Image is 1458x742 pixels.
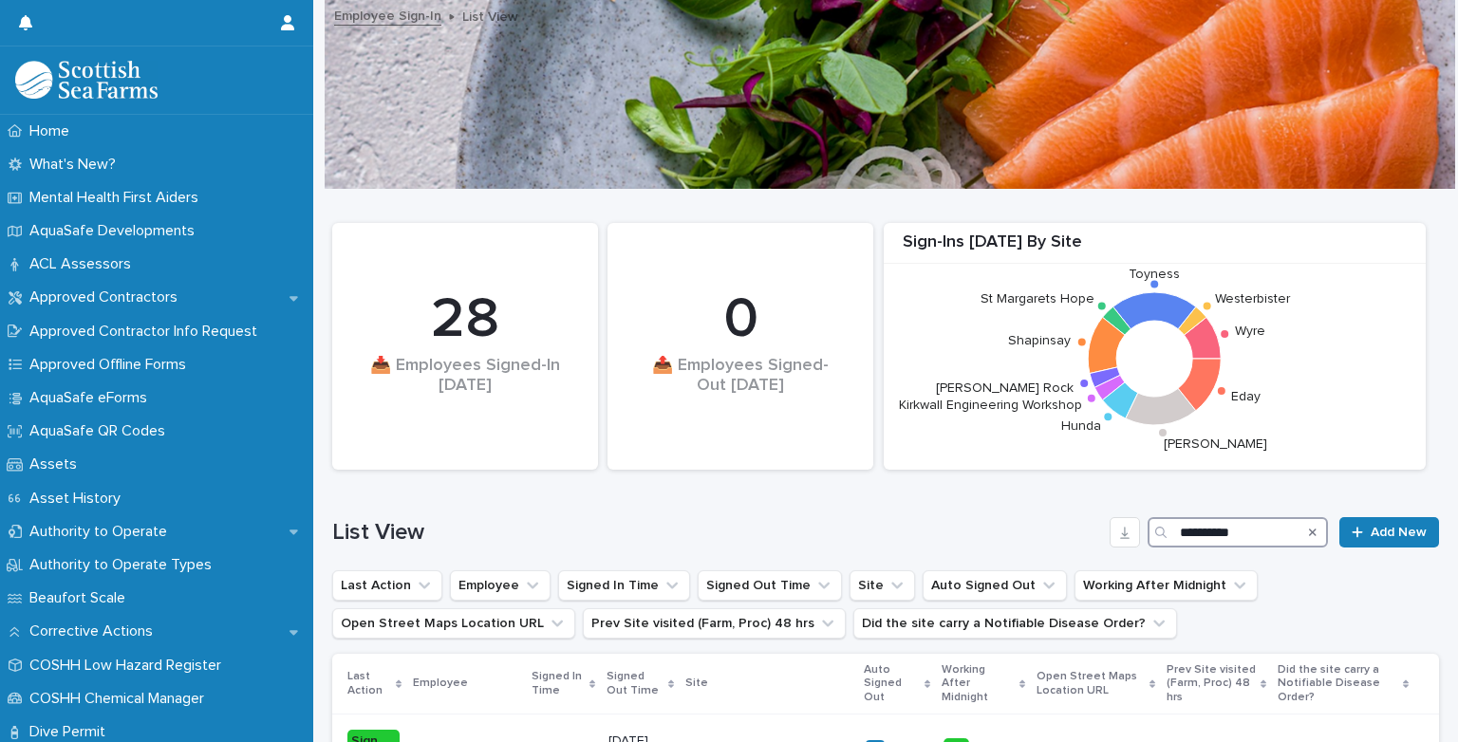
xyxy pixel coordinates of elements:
[332,608,575,639] button: Open Street Maps Location URL
[364,286,566,354] div: 28
[22,189,214,207] p: Mental Health First Aiders
[923,570,1067,601] button: Auto Signed Out
[1339,517,1439,547] a: Add New
[22,255,146,273] p: ACL Assessors
[22,122,84,140] p: Home
[15,61,158,99] img: bPIBxiqnSb2ggTQWdOVV
[850,570,915,601] button: Site
[334,4,441,26] a: Employee Sign-In
[1037,666,1144,701] p: Open Street Maps Location URL
[899,398,1082,411] text: Kirkwall Engineering Workshop
[1009,334,1072,347] text: Shapinsay
[685,673,708,694] p: Site
[364,356,566,416] div: 📥 Employees Signed-In [DATE]
[698,570,842,601] button: Signed Out Time
[413,673,468,694] p: Employee
[942,659,1015,708] p: Working After Midnight
[450,570,551,601] button: Employee
[22,422,180,440] p: AquaSafe QR Codes
[22,589,140,607] p: Beaufort Scale
[981,292,1094,306] text: St Margarets Hope
[332,519,1102,547] h1: List View
[640,286,841,354] div: 0
[22,690,219,708] p: COSHH Chemical Manager
[1148,517,1328,547] input: Search
[22,356,201,374] p: Approved Offline Forms
[462,5,518,26] p: List View
[22,455,92,473] p: Assets
[1215,292,1291,306] text: Westerbister
[22,622,168,640] p: Corrective Actions
[1061,419,1101,433] text: Hunda
[22,222,210,240] p: AquaSafe Developments
[640,356,841,416] div: 📤 Employees Signed-Out [DATE]
[332,570,442,601] button: Last Action
[532,666,585,701] p: Signed In Time
[864,659,920,708] p: Auto Signed Out
[22,556,227,574] p: Authority to Operate Types
[884,232,1426,264] div: Sign-Ins [DATE] By Site
[1371,526,1427,539] span: Add New
[1232,390,1262,403] text: Eday
[1167,659,1256,708] p: Prev Site visited (Farm, Proc) 48 hrs
[1235,325,1265,338] text: Wyre
[1075,570,1258,601] button: Working After Midnight
[22,490,136,508] p: Asset History
[583,608,846,639] button: Prev Site visited (Farm, Proc) 48 hrs
[1165,437,1268,451] text: [PERSON_NAME]
[1278,659,1397,708] p: Did the site carry a Notifiable Disease Order?
[22,323,272,341] p: Approved Contractor Info Request
[22,288,193,306] p: Approved Contractors
[347,666,391,701] p: Last Action
[22,156,131,174] p: What's New?
[937,380,1075,394] text: [PERSON_NAME] Rock
[558,570,690,601] button: Signed In Time
[853,608,1177,639] button: Did the site carry a Notifiable Disease Order?
[22,723,121,741] p: Dive Permit
[22,523,182,541] p: Authority to Operate
[607,666,664,701] p: Signed Out Time
[22,657,236,675] p: COSHH Low Hazard Register
[22,389,162,407] p: AquaSafe eForms
[1129,268,1180,281] text: Toyness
